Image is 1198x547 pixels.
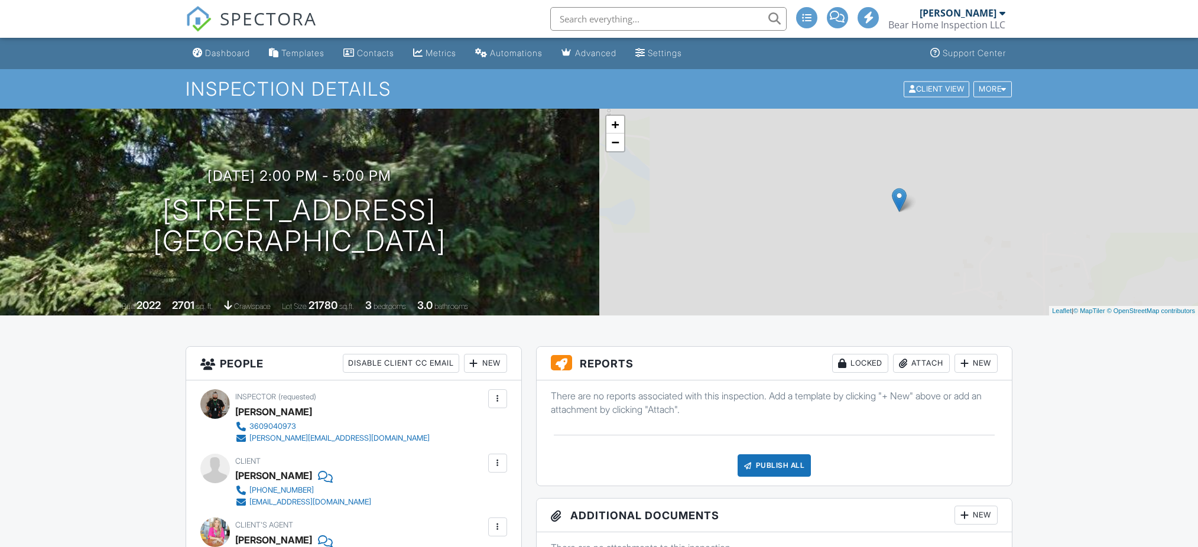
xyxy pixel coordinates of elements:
[374,302,406,311] span: bedrooms
[235,432,430,444] a: [PERSON_NAME][EMAIL_ADDRESS][DOMAIN_NAME]
[186,16,317,41] a: SPECTORA
[1052,307,1072,314] a: Leaflet
[153,195,446,258] h1: [STREET_ADDRESS] [GEOGRAPHIC_DATA]
[343,354,459,373] div: Disable Client CC Email
[631,43,687,64] a: Settings
[122,302,135,311] span: Built
[235,467,312,484] div: [PERSON_NAME]
[973,81,1012,97] div: More
[235,496,371,508] a: [EMAIL_ADDRESS][DOMAIN_NAME]
[434,302,468,311] span: bathrooms
[235,392,276,401] span: Inspector
[235,520,293,529] span: Client's Agent
[408,43,461,64] a: Metrics
[537,499,1012,532] h3: Additional Documents
[188,43,255,64] a: Dashboard
[426,48,456,58] div: Metrics
[249,486,314,495] div: [PHONE_NUMBER]
[282,302,307,311] span: Lot Size
[235,403,312,421] div: [PERSON_NAME]
[137,299,161,311] div: 2022
[357,48,394,58] div: Contacts
[186,347,521,380] h3: People
[470,43,547,64] a: Automations (Advanced)
[205,48,250,58] div: Dashboard
[281,48,324,58] div: Templates
[537,347,1012,380] h3: Reports
[920,7,996,19] div: [PERSON_NAME]
[1049,306,1198,316] div: |
[926,43,1011,64] a: Support Center
[606,134,624,151] a: Zoom out
[264,43,329,64] a: Templates
[249,422,296,431] div: 3609040973
[339,43,399,64] a: Contacts
[309,299,337,311] div: 21780
[648,48,682,58] div: Settings
[954,506,998,525] div: New
[557,43,621,64] a: Advanced
[365,299,372,311] div: 3
[738,454,811,477] div: Publish All
[954,354,998,373] div: New
[220,6,317,31] span: SPECTORA
[1107,307,1195,314] a: © OpenStreetMap contributors
[207,168,391,184] h3: [DATE] 2:00 pm - 5:00 pm
[235,484,371,496] a: [PHONE_NUMBER]
[417,299,433,311] div: 3.0
[464,354,507,373] div: New
[904,81,969,97] div: Client View
[551,389,998,416] p: There are no reports associated with this inspection. Add a template by clicking "+ New" above or...
[235,457,261,465] span: Client
[339,302,354,311] span: sq.ft.
[249,434,430,443] div: [PERSON_NAME][EMAIL_ADDRESS][DOMAIN_NAME]
[606,116,624,134] a: Zoom in
[186,6,212,32] img: The Best Home Inspection Software - Spectora
[575,48,616,58] div: Advanced
[550,7,787,31] input: Search everything...
[196,302,213,311] span: sq. ft.
[832,354,888,373] div: Locked
[249,497,371,507] div: [EMAIL_ADDRESS][DOMAIN_NAME]
[278,392,316,401] span: (requested)
[893,354,950,373] div: Attach
[172,299,194,311] div: 2701
[235,421,430,432] a: 3609040973
[186,79,1013,99] h1: Inspection Details
[943,48,1006,58] div: Support Center
[902,84,972,93] a: Client View
[490,48,543,58] div: Automations
[888,19,1005,31] div: Bear Home Inspection LLC
[1073,307,1105,314] a: © MapTiler
[234,302,271,311] span: crawlspace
